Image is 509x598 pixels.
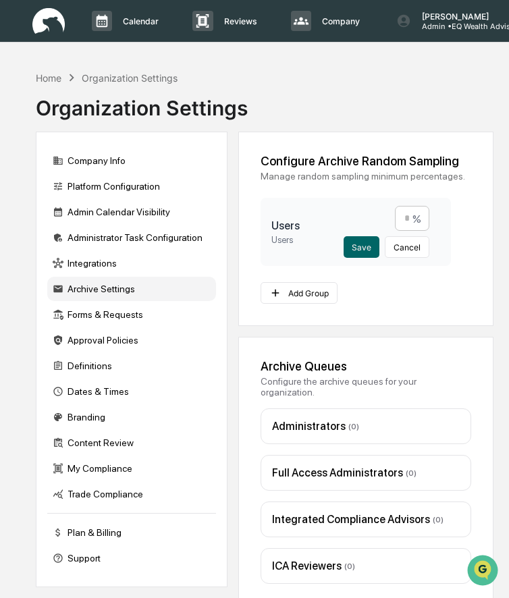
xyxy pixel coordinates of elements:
img: 1746055101610-c473b297-6a78-478c-a979-82029cc54cd1 [14,103,38,128]
h3: Users [271,219,344,232]
span: Preclearance [27,170,87,184]
span: Pylon [134,229,163,239]
div: We're available if you need us! [46,117,171,128]
div: Archive Settings [47,277,216,301]
button: Save [344,236,379,258]
div: Configure Archive Random Sampling [261,154,472,168]
div: Full Access Administrators [272,466,460,479]
p: Calendar [112,16,165,26]
div: Organization Settings [82,72,178,84]
a: Powered byPylon [95,228,163,239]
span: ( 0 ) [348,422,359,431]
a: 🗄️Attestations [92,165,173,189]
div: Dates & Times [47,379,216,404]
div: Archive Queues [261,359,472,373]
span: ( 0 ) [433,515,444,524]
div: Administrator Task Configuration [47,225,216,250]
div: Plan & Billing [47,520,216,545]
div: Approval Policies [47,328,216,352]
div: ICA Reviewers [272,560,460,572]
div: Content Review [47,431,216,455]
div: Administrators [272,420,460,433]
img: logo [32,8,65,34]
span: Attestations [111,170,167,184]
div: 🔎 [14,197,24,208]
div: My Compliance [47,456,216,481]
div: Configure the archive queues for your organization. [261,376,472,398]
span: ( 0 ) [344,562,355,571]
div: Trade Compliance [47,482,216,506]
div: Company Info [47,148,216,173]
div: Organization Settings [36,85,248,120]
button: Add Group [261,282,338,304]
p: How can we help? [14,28,246,50]
div: Start new chat [46,103,221,117]
div: Manage random sampling minimum percentages. [261,171,472,182]
div: Home [36,72,61,84]
div: Users [271,235,344,245]
div: Support [47,546,216,570]
a: 🔎Data Lookup [8,190,90,215]
div: 🖐️ [14,171,24,182]
div: Definitions [47,354,216,378]
iframe: Open customer support [466,553,502,590]
div: 🗄️ [98,171,109,182]
p: Company [311,16,367,26]
div: Integrated Compliance Advisors [272,513,460,526]
a: 🖐️Preclearance [8,165,92,189]
div: Forms & Requests [47,302,216,327]
div: Branding [47,405,216,429]
span: Data Lookup [27,196,85,209]
p: Reviews [213,16,264,26]
button: Cancel [385,236,429,258]
div: Integrations [47,251,216,275]
div: Admin Calendar Visibility [47,200,216,224]
button: Start new chat [230,107,246,124]
div: Platform Configuration [47,174,216,198]
span: ( 0 ) [406,468,417,478]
